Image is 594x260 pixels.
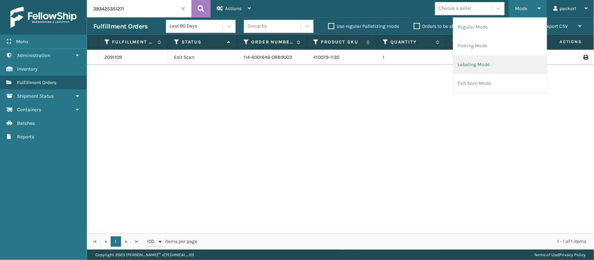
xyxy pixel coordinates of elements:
span: Administration [17,52,50,58]
span: Batches [17,120,35,126]
div: Group by [247,23,267,30]
span: Reports [17,134,34,140]
label: Orders to be shipped [DATE] [414,23,481,29]
h3: Fulfillment Orders [93,22,148,31]
span: Fulfillment Orders [17,80,56,86]
span: items per page [147,236,198,247]
span: 100 [147,238,157,245]
div: Choose a seller [438,5,472,12]
li: Labeling Mode [453,55,547,74]
span: Shipment Status [17,93,54,99]
span: Inventory [17,66,38,72]
div: 1 - 1 of 1 items [207,238,586,245]
a: 1 [111,236,121,247]
li: Regular Mode [453,18,547,36]
div: Last 90 Days [169,23,223,30]
li: Picking Mode [453,36,547,55]
img: logo [10,7,77,28]
td: Exit Scan [168,50,237,65]
span: Containers [17,107,41,113]
li: Exit Scan Mode [453,74,547,93]
label: Product SKU [321,39,363,45]
label: Status [182,39,224,45]
label: Fulfillment Order Id [112,39,154,45]
span: Export CSV [544,23,568,29]
td: 1 [377,50,446,65]
span: Mode [515,6,527,11]
td: 114-6001646-0889003 [237,50,307,65]
p: Copyright 2023 [PERSON_NAME]™ v [TECHNICAL_ID] [95,250,194,260]
label: Quantity [390,39,433,45]
a: 410079-1130 [313,54,339,60]
a: Terms of Use [534,252,558,257]
a: 393425351271 [452,54,483,60]
i: Print Label [583,55,587,60]
label: Use regular Palletizing mode [328,23,399,29]
span: Actions [538,36,586,48]
label: Order Number [251,39,293,45]
span: Actions [225,6,241,11]
a: 2091109 [104,54,122,61]
span: Menu [16,39,28,44]
div: | [534,250,586,260]
a: Privacy Policy [559,252,586,257]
